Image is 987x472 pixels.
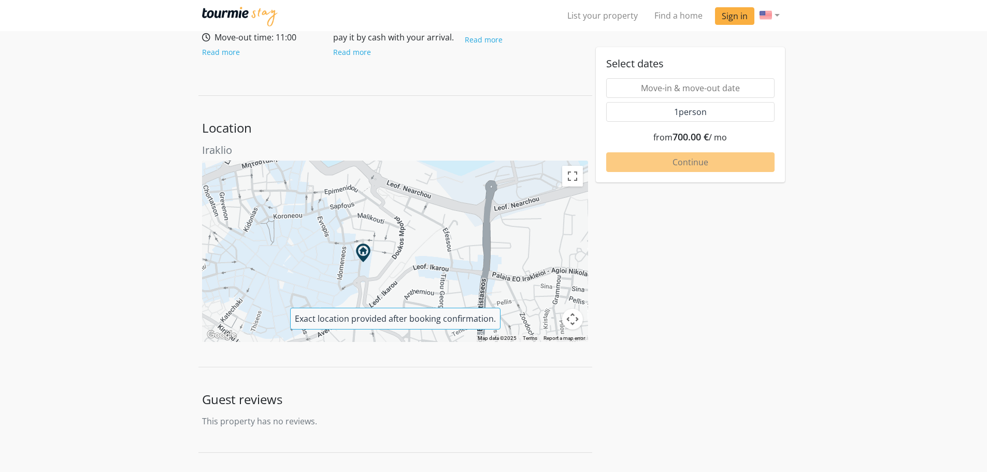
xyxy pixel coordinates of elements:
a: Open this area in Google Maps (opens a new window) [205,328,239,342]
a: Read more [465,35,503,45]
h5: Select dates [606,58,775,70]
button: Map camera controls [562,309,583,330]
span: / mo [709,132,727,143]
div: Exact location provided after booking confirmation. [290,308,500,330]
p: This property has no reviews. [202,415,588,427]
h4: Guest reviews [202,392,588,407]
a: List your property [559,5,646,26]
a: Read more [202,47,240,57]
span: Map data ©2025 [478,335,517,341]
span: person [679,106,707,118]
a: Sign in [715,7,754,25]
a: Find a home [646,5,711,26]
input: Move-in & move-out date [606,78,775,98]
span: 1 [674,106,707,118]
span: 11:00 [276,32,296,43]
img: Tourmie Stay logo blue [202,7,278,26]
button: 1person [606,102,775,122]
button: Continue [606,152,775,172]
p: from [636,130,746,144]
h4: Location [202,121,588,136]
span: Move-out time: [214,32,274,43]
button: Toggle fullscreen view [562,166,583,187]
a: Read more [333,47,371,57]
a: Terms (opens in new tab) [523,335,537,341]
img: Google [205,328,239,342]
span: Continue [673,156,708,168]
h5: Iraklio [202,144,588,156]
span: 700.00 € [673,131,709,143]
a: Report a map error [543,335,585,341]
